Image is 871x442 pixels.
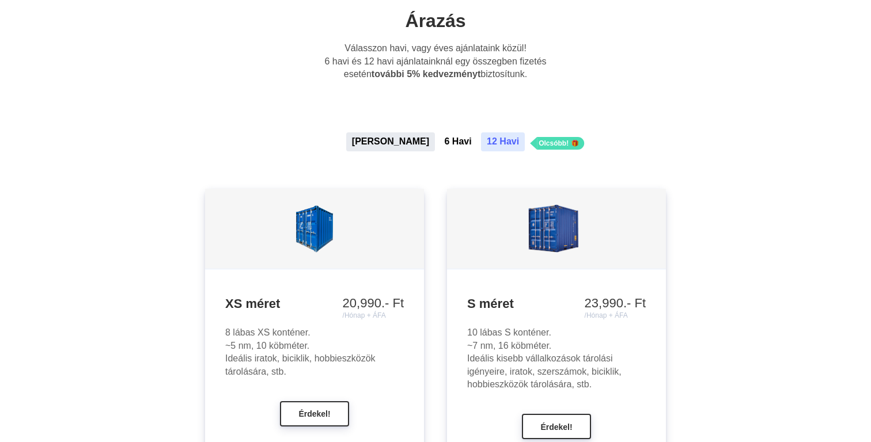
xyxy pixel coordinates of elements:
[467,326,646,391] div: 10 lábas S konténer. ~7 nm, 16 köbméter. Ideális kisebb vállalkozások tárolási igényeire, iratok,...
[522,421,591,431] a: Érdekel!
[280,401,349,426] button: Érdekel!
[254,191,375,266] img: 8_1.png
[481,132,525,151] button: 12 Havi
[539,139,569,147] span: Olcsóbb!
[286,9,585,33] h2: Árazás
[280,408,349,418] a: Érdekel!
[522,414,591,439] button: Érdekel!
[540,422,572,432] span: Érdekel!
[298,410,330,419] span: Érdekel!
[346,132,435,151] button: [PERSON_NAME]
[372,69,480,79] b: további 5% kedvezményt
[439,132,478,151] button: 6 Havi
[490,191,623,266] img: 8.png
[316,42,555,81] p: Válasszon havi, vagy éves ajánlataink közül! 6 havi és 12 havi ajánlatainknál egy összegben fizet...
[225,296,404,313] h3: XS méret
[585,296,646,320] div: 23,990.- Ft
[343,296,404,320] div: 20,990.- Ft
[225,326,404,378] div: 8 lábas XS konténer. ~5 nm, 10 köbméter. Ideális iratok, biciklik, hobbieszközök tárolására, stb.
[467,296,646,313] h3: S méret
[571,140,578,147] img: Emoji Gift PNG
